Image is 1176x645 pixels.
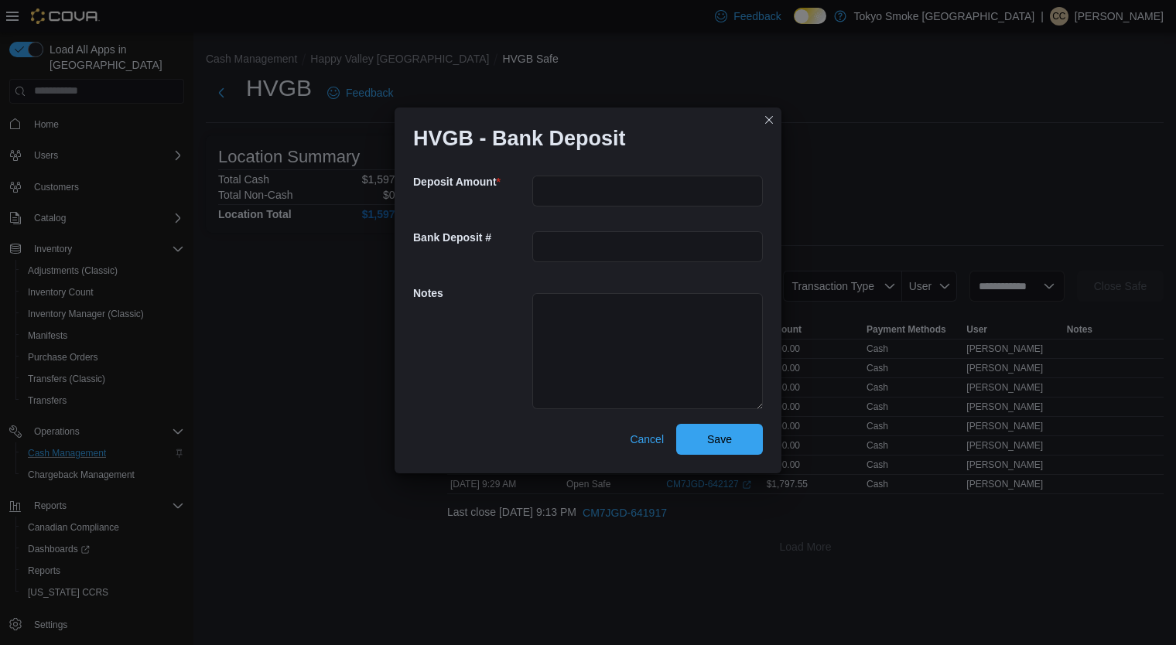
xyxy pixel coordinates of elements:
button: Save [676,424,763,455]
h5: Notes [413,278,529,309]
span: Cancel [630,432,664,447]
button: Cancel [624,424,670,455]
h5: Bank Deposit # [413,222,529,253]
span: Save [707,432,732,447]
button: Closes this modal window [760,111,778,129]
h5: Deposit Amount [413,166,529,197]
h1: HVGB - Bank Deposit [413,126,626,151]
